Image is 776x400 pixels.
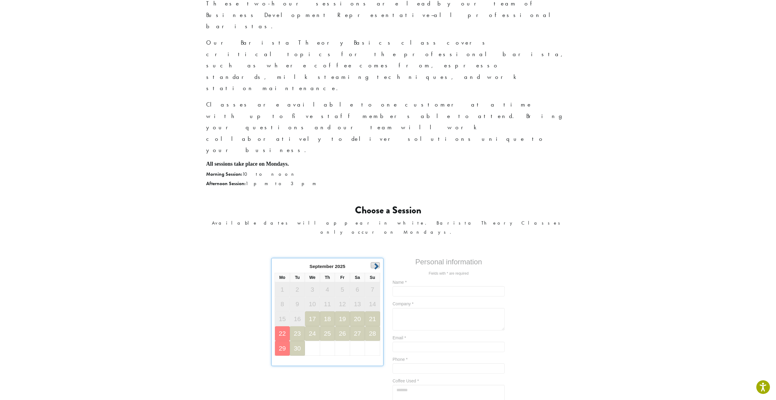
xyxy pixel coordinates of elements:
a: 17 [305,313,320,325]
span: 7 [365,283,380,296]
a: 21 [365,313,380,325]
span: 9 [290,298,305,310]
span: Thursday [325,275,330,280]
a: 18 [320,313,335,325]
p: Our Barista Theory Basics class covers critical topics for the professional barista, such as wher... [206,37,570,94]
span: 5 [335,283,350,296]
span: 13 [350,298,365,310]
span: Saturday [355,275,360,280]
span: 6 [350,283,365,296]
span: 2 [290,283,305,296]
a: 30 [290,342,305,354]
a: 23 [290,327,305,340]
h5: All sessions take place on Mondays. [206,161,570,168]
strong: Morning Session: [206,171,242,177]
span: 15 [275,313,290,325]
a: 27 [350,327,365,340]
a: 29 [275,342,290,354]
a: 19 [335,313,350,325]
span: 1 [275,283,290,296]
span: 10 [305,298,320,310]
p: Classes are available to one customer at a time with up to five staff members able to attend. Bri... [206,99,570,156]
a: 28 [365,327,380,340]
span: 12 [335,298,350,310]
span: Sunday [370,275,375,280]
span: Wednesday [309,275,316,280]
p: 10 to noon 1 pm to 3 pm [206,170,570,188]
span: 2025 [335,264,345,269]
span: 14 [365,298,380,310]
strong: Afternoon Session: [206,180,246,187]
span: September [309,264,334,269]
a: Next [371,262,380,268]
a: 26 [335,327,350,340]
span: 4 [320,283,335,296]
p: Available dates will appear in white. Barista Theory Classes only occur on Mondays. [206,219,570,237]
h3: Choose a Session [206,205,570,216]
span: 3 [305,283,320,296]
a: 20 [350,313,365,325]
a: 24 [305,327,320,340]
span: 16 [290,313,305,325]
a: 25 [320,327,335,340]
a: 22 [275,327,290,340]
span: 11 [320,298,335,310]
span: Monday [279,275,285,280]
span: 8 [275,298,290,310]
span: Friday [340,275,345,280]
span: Tuesday [295,275,300,280]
